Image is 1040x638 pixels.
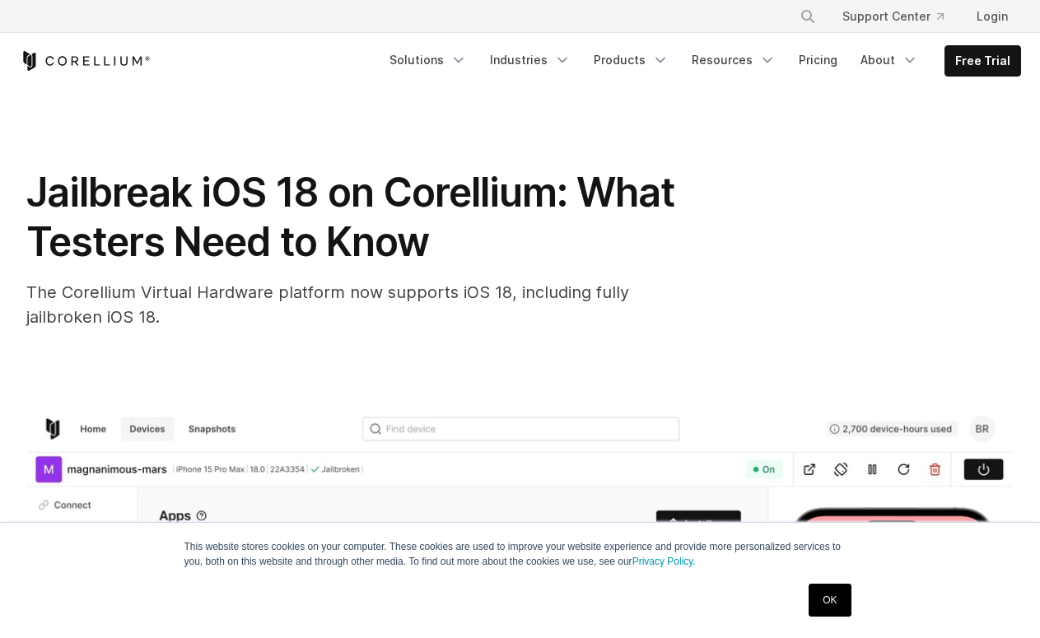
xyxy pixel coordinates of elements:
[963,2,1021,31] a: Login
[945,46,1020,76] a: Free Trial
[184,539,856,569] p: This website stores cookies on your computer. These cookies are used to improve your website expe...
[20,51,151,71] a: Corellium Home
[793,2,823,31] button: Search
[780,2,1021,31] div: Navigation Menu
[829,2,957,31] a: Support Center
[380,45,1021,77] div: Navigation Menu
[26,282,629,327] span: The Corellium Virtual Hardware platform now supports iOS 18, including fully jailbroken iOS 18.
[682,45,786,75] a: Resources
[584,45,679,75] a: Products
[632,556,696,567] a: Privacy Policy.
[851,45,928,75] a: About
[26,168,674,266] span: Jailbreak iOS 18 on Corellium: What Testers Need to Know
[809,584,851,617] a: OK
[789,45,847,75] a: Pricing
[380,45,477,75] a: Solutions
[480,45,581,75] a: Industries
